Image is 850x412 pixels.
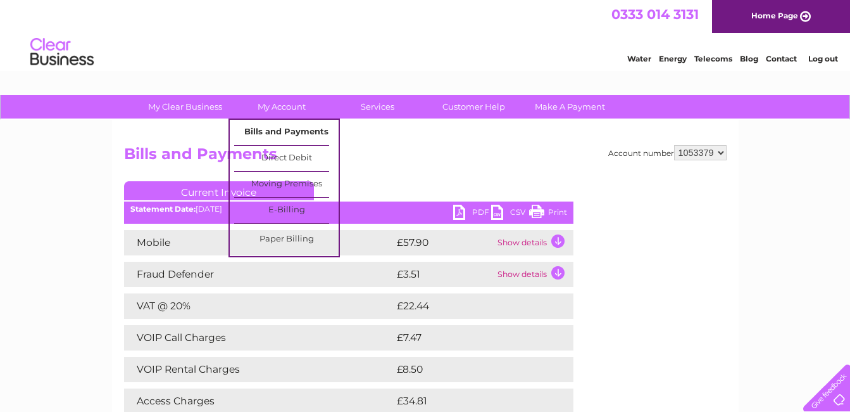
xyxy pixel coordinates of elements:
[494,262,573,287] td: Show details
[234,120,339,145] a: Bills and Payments
[124,293,394,319] td: VAT @ 20%
[766,54,797,63] a: Contact
[124,145,727,169] h2: Bills and Payments
[394,325,543,351] td: £7.47
[124,205,573,214] div: [DATE]
[133,95,237,119] a: My Clear Business
[694,54,732,63] a: Telecoms
[740,54,758,63] a: Blog
[234,198,339,223] a: E-Billing
[30,33,94,72] img: logo.png
[659,54,687,63] a: Energy
[127,7,725,61] div: Clear Business is a trading name of Verastar Limited (registered in [GEOGRAPHIC_DATA] No. 3667643...
[229,95,334,119] a: My Account
[808,54,838,63] a: Log out
[234,227,339,252] a: Paper Billing
[611,6,699,22] a: 0333 014 3131
[491,205,529,223] a: CSV
[394,262,494,287] td: £3.51
[234,146,339,171] a: Direct Debit
[124,357,394,382] td: VOIP Rental Charges
[529,205,567,223] a: Print
[124,181,314,200] a: Current Invoice
[494,230,573,255] td: Show details
[453,205,491,223] a: PDF
[518,95,622,119] a: Make A Payment
[124,230,394,255] td: Mobile
[627,54,651,63] a: Water
[124,262,394,287] td: Fraud Defender
[394,293,548,319] td: £22.44
[130,204,196,214] b: Statement Date:
[325,95,430,119] a: Services
[422,95,526,119] a: Customer Help
[234,172,339,197] a: Moving Premises
[608,145,727,160] div: Account number
[394,357,544,382] td: £8.50
[124,325,394,351] td: VOIP Call Charges
[394,230,494,255] td: £57.90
